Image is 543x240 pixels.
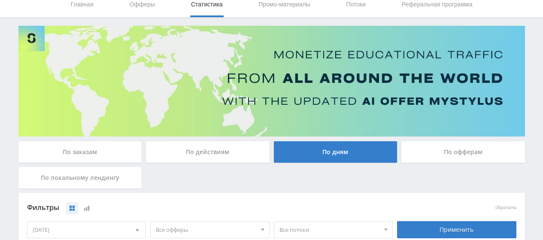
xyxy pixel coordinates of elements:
span: Все офферы [156,222,256,238]
div: По действиям [146,141,270,163]
div: [DATE] [27,222,146,238]
div: По заказам [18,141,142,163]
div: По дням [274,141,397,163]
div: По офферам [401,141,525,163]
img: Banner [18,26,525,137]
div: Фильтры [27,201,393,214]
div: По локальному лендингу [18,167,142,188]
button: сбросить [495,205,516,210]
div: Применить [397,221,516,238]
span: Все потоки [279,222,380,238]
